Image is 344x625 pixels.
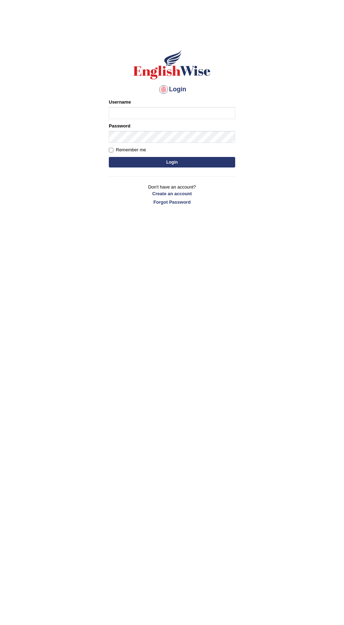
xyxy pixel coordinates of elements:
[109,148,113,152] input: Remember me
[132,49,212,80] img: Logo of English Wise sign in for intelligent practice with AI
[109,199,235,205] a: Forgot Password
[109,99,131,105] label: Username
[109,84,235,95] h4: Login
[109,146,146,153] label: Remember me
[109,190,235,197] a: Create an account
[109,123,130,129] label: Password
[109,157,235,167] button: Login
[109,184,235,205] p: Don't have an account?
